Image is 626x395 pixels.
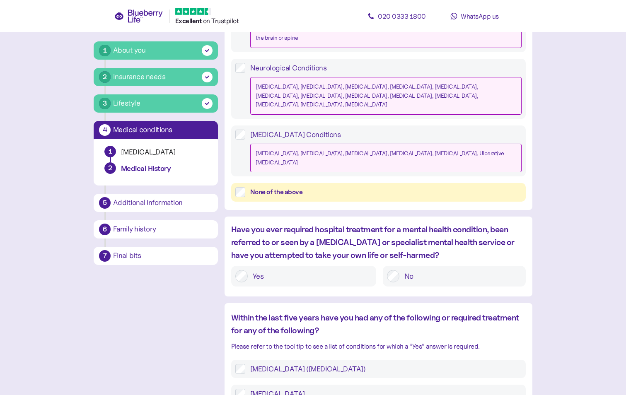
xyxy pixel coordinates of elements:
span: 020 0333 1800 [378,12,426,20]
a: 020 0333 1800 [360,8,434,24]
button: 6Family history [94,220,218,238]
label: [MEDICAL_DATA] Conditions [245,130,522,172]
button: 5Additional information [94,194,218,212]
div: 2 [99,71,111,83]
div: 6 [99,224,111,235]
button: 2Medical History [100,162,211,179]
div: 2 [104,162,116,174]
div: Lifestyle [113,98,140,109]
span: on Trustpilot [203,17,239,25]
div: Insurance needs [113,71,166,82]
button: 2Insurance needs [94,68,218,86]
label: [MEDICAL_DATA] ([MEDICAL_DATA]) [245,364,522,374]
div: 4 [99,124,111,136]
button: 3Lifestyle [94,94,218,113]
button: 7Final bits [94,247,218,265]
div: 1 [105,146,116,157]
a: WhatsApp us [437,8,512,24]
div: Additional information [113,199,213,207]
div: 1 [99,45,111,56]
button: 1About you [94,41,218,60]
div: [MEDICAL_DATA] [121,147,207,157]
div: None of the above [250,187,522,197]
span: Excellent ️ [175,17,203,25]
button: 4Medical conditions [94,121,218,139]
div: 7 [99,250,111,262]
label: No [399,270,522,282]
label: Yes [248,270,372,282]
div: [MEDICAL_DATA], [MEDICAL_DATA], [MEDICAL_DATA], [MEDICAL_DATA], [MEDICAL_DATA] or Tumour of the b... [256,25,516,43]
div: [MEDICAL_DATA], [MEDICAL_DATA], [MEDICAL_DATA], [MEDICAL_DATA], [MEDICAL_DATA], Ulcerative [MEDIC... [256,149,516,167]
div: Have you ever required hospital treatment for a mental health condition, been referred to or seen... [231,223,526,262]
label: Neurological Conditions [245,63,522,115]
div: Please refer to the tool tip to see a list of conditions for which a “Yes” answer is required. [231,341,526,352]
div: Final bits [113,252,213,260]
div: [MEDICAL_DATA], [MEDICAL_DATA], [MEDICAL_DATA], [MEDICAL_DATA], [MEDICAL_DATA], [MEDICAL_DATA], [... [256,82,516,109]
div: Medical History [121,164,207,173]
div: Family history [113,226,213,233]
button: 1[MEDICAL_DATA] [100,146,211,162]
span: WhatsApp us [461,12,499,20]
div: 5 [99,197,111,209]
div: 3 [99,98,111,109]
div: About you [113,45,146,56]
div: Within the last five years have you had any of the following or required treatment for any of the... [231,311,526,337]
div: Medical conditions [113,126,213,134]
